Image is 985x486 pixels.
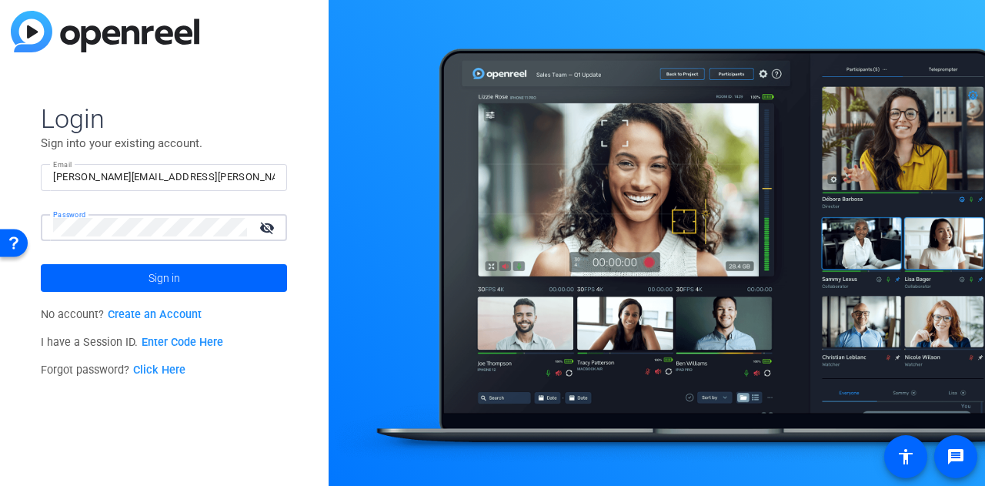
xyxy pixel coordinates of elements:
[41,135,287,152] p: Sign into your existing account.
[897,447,915,466] mat-icon: accessibility
[149,259,180,297] span: Sign in
[108,308,202,321] a: Create an Account
[11,11,199,52] img: blue-gradient.svg
[142,336,223,349] a: Enter Code Here
[41,102,287,135] span: Login
[41,336,223,349] span: I have a Session ID.
[53,168,275,186] input: Enter Email Address
[41,264,287,292] button: Sign in
[41,364,185,377] span: Forgot password?
[947,447,965,466] mat-icon: message
[53,160,72,169] mat-label: Email
[133,364,185,377] a: Click Here
[250,216,287,239] mat-icon: visibility_off
[41,308,202,321] span: No account?
[53,210,86,219] mat-label: Password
